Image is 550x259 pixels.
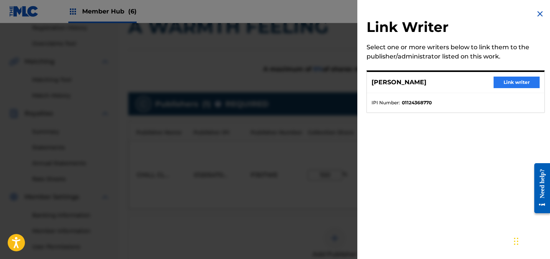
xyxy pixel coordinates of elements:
span: IPI Number : [372,99,400,106]
p: [PERSON_NAME] [372,78,426,87]
h2: Link Writer [367,18,545,38]
div: Select one or more writers below to link them to the publisher/administrator listed on this work. [367,43,545,61]
img: Top Rightsholders [68,7,78,16]
span: Member Hub [82,7,137,16]
button: Link writer [494,77,540,88]
img: MLC Logo [9,6,39,17]
span: (6) [128,8,137,15]
div: Drag [514,230,519,253]
iframe: Chat Widget [512,222,550,259]
strong: 01124368770 [402,99,432,106]
iframe: Resource Center [529,157,550,219]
